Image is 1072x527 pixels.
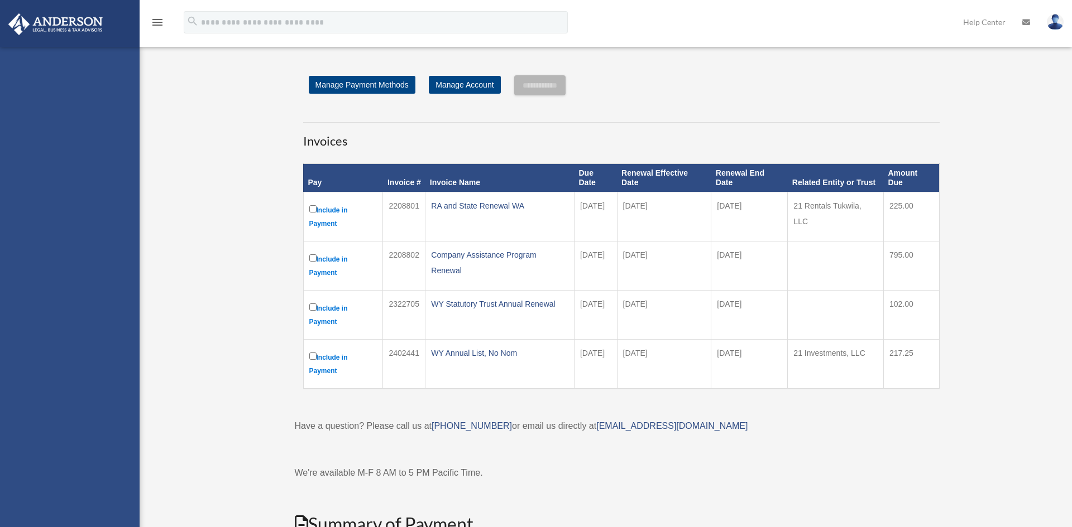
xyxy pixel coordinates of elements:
[711,192,788,241] td: [DATE]
[431,247,568,278] div: Company Assistance Program Renewal
[883,192,939,241] td: 225.00
[883,241,939,290] td: 795.00
[309,205,317,212] input: Include in Payment
[711,164,788,192] th: Renewal End Date
[574,192,617,241] td: [DATE]
[309,254,317,262] input: Include in Payment
[883,290,939,339] td: 102.00
[617,290,711,339] td: [DATE]
[883,339,939,389] td: 217.25
[574,339,617,389] td: [DATE]
[383,290,425,339] td: 2322705
[295,418,948,434] p: Have a question? Please call us at or email us directly at
[617,241,711,290] td: [DATE]
[383,192,425,241] td: 2208801
[711,241,788,290] td: [DATE]
[309,350,377,378] label: Include in Payment
[425,164,575,192] th: Invoice Name
[303,164,383,192] th: Pay
[429,76,500,94] a: Manage Account
[309,203,377,230] label: Include in Payment
[309,352,317,360] input: Include in Payment
[309,252,377,279] label: Include in Payment
[309,301,377,328] label: Include in Payment
[383,241,425,290] td: 2208802
[574,241,617,290] td: [DATE]
[151,16,164,29] i: menu
[617,339,711,389] td: [DATE]
[596,421,748,431] a: [EMAIL_ADDRESS][DOMAIN_NAME]
[574,290,617,339] td: [DATE]
[383,164,425,192] th: Invoice #
[574,164,617,192] th: Due Date
[617,192,711,241] td: [DATE]
[431,296,568,312] div: WY Statutory Trust Annual Renewal
[295,465,948,481] p: We're available M-F 8 AM to 5 PM Pacific Time.
[186,15,199,27] i: search
[788,192,884,241] td: 21 Rentals Tukwila, LLC
[151,20,164,29] a: menu
[431,198,568,214] div: RA and State Renewal WA
[431,345,568,361] div: WY Annual List, No Nom
[617,164,711,192] th: Renewal Effective Date
[309,76,415,94] a: Manage Payment Methods
[303,122,940,150] h3: Invoices
[309,303,317,311] input: Include in Payment
[711,290,788,339] td: [DATE]
[383,339,425,389] td: 2402441
[5,13,106,35] img: Anderson Advisors Platinum Portal
[883,164,939,192] th: Amount Due
[711,339,788,389] td: [DATE]
[788,164,884,192] th: Related Entity or Trust
[432,421,512,431] a: [PHONE_NUMBER]
[1047,14,1064,30] img: User Pic
[788,339,884,389] td: 21 Investments, LLC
